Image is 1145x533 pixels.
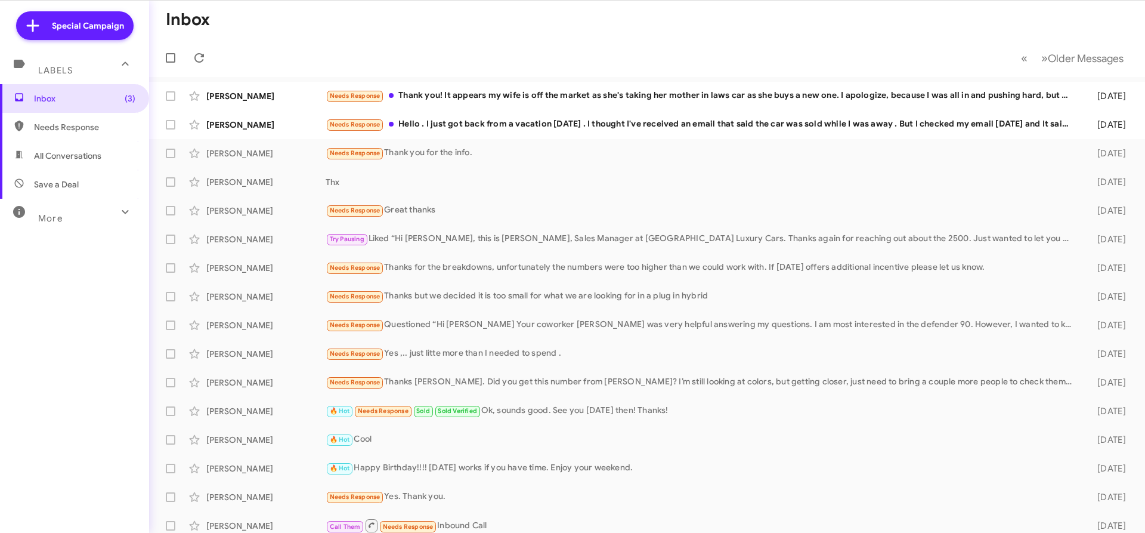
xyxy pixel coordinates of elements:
span: 🔥 Hot [330,464,350,472]
button: Previous [1014,46,1035,70]
div: [DATE] [1078,119,1135,131]
button: Next [1034,46,1131,70]
div: [PERSON_NAME] [206,434,326,446]
div: [PERSON_NAME] [206,377,326,389]
div: Questioned “Hi [PERSON_NAME] Your coworker [PERSON_NAME] was very helpful answering my questions.... [326,318,1078,332]
div: [PERSON_NAME] [206,90,326,102]
div: [DATE] [1078,233,1135,245]
span: Special Campaign [52,20,124,32]
span: Try Pausing [330,235,364,243]
div: Thank you for the info. [326,146,1078,160]
span: « [1021,51,1028,66]
div: [DATE] [1078,405,1135,417]
div: [DATE] [1078,205,1135,217]
span: Needs Response [330,378,380,386]
span: Older Messages [1048,52,1124,65]
a: Special Campaign [16,11,134,40]
span: 🔥 Hot [330,407,350,415]
div: Cool [326,433,1078,446]
div: Ok, sounds good. See you [DATE] then! Thanks! [326,404,1078,418]
div: [DATE] [1078,463,1135,475]
div: Inbound Call [326,518,1078,533]
nav: Page navigation example [1014,46,1131,70]
span: Needs Response [330,207,380,214]
div: Happy Birthday!!!! [DATE] works if you have time. Enjoy your weekend. [326,461,1078,475]
span: Needs Response [330,493,380,501]
span: Call Them [330,523,361,531]
span: Needs Response [330,121,380,128]
span: Sold Verified [438,407,477,415]
div: [PERSON_NAME] [206,319,326,331]
div: [PERSON_NAME] [206,491,326,503]
div: [PERSON_NAME] [206,176,326,188]
div: [PERSON_NAME] [206,205,326,217]
span: (3) [125,93,135,104]
div: [PERSON_NAME] [206,147,326,159]
span: Needs Response [330,92,380,100]
div: [PERSON_NAME] [206,233,326,245]
span: All Conversations [34,150,101,162]
div: [DATE] [1078,90,1135,102]
h1: Inbox [166,10,210,29]
span: Needs Response [330,264,380,272]
div: Great thanks [326,204,1078,217]
div: [DATE] [1078,348,1135,360]
div: [DATE] [1078,377,1135,389]
span: Needs Response [330,292,380,300]
div: [PERSON_NAME] [206,463,326,475]
div: Thank you! It appears my wife is off the market as she's taking her mother in laws car as she buy... [326,89,1078,103]
div: [PERSON_NAME] [206,348,326,360]
div: [PERSON_NAME] [206,405,326,417]
div: [DATE] [1078,319,1135,331]
span: Needs Response [358,407,409,415]
div: [DATE] [1078,147,1135,159]
div: Yes ,.. just litte more than I needed to spend . [326,347,1078,361]
div: Thanks for the breakdowns, unfortunately the numbers were too higher than we could work with. If ... [326,261,1078,275]
span: Needs Response [34,121,135,133]
div: [DATE] [1078,262,1135,274]
span: Save a Deal [34,178,79,190]
span: 🔥 Hot [330,436,350,443]
div: [DATE] [1078,176,1135,188]
div: [PERSON_NAME] [206,262,326,274]
div: [DATE] [1078,491,1135,503]
span: Needs Response [330,350,380,358]
div: Liked “Hi [PERSON_NAME], this is [PERSON_NAME], Sales Manager at [GEOGRAPHIC_DATA] Luxury Cars. T... [326,232,1078,246]
span: More [38,213,63,224]
span: Needs Response [330,321,380,329]
div: Yes. Thank you. [326,490,1078,504]
div: [DATE] [1078,520,1135,532]
span: Needs Response [383,523,434,531]
span: Sold [416,407,430,415]
div: [DATE] [1078,434,1135,446]
div: Thanks [PERSON_NAME]. Did you get this number from [PERSON_NAME]? I’m still looking at colors, bu... [326,375,1078,389]
div: Thx [326,176,1078,188]
div: [PERSON_NAME] [206,520,326,532]
span: Labels [38,65,73,76]
span: Inbox [34,93,135,104]
span: » [1041,51,1048,66]
div: [PERSON_NAME] [206,119,326,131]
div: [PERSON_NAME] [206,291,326,303]
div: Thanks but we decided it is too small for what we are looking for in a plug in hybrid [326,289,1078,303]
div: Hello . I just got back from a vacation [DATE] . I thought I've received an email that said the c... [326,118,1078,131]
span: Needs Response [330,149,380,157]
div: [DATE] [1078,291,1135,303]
